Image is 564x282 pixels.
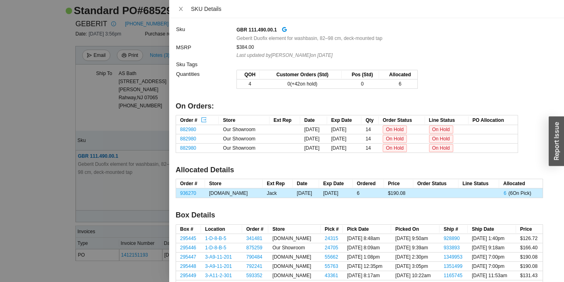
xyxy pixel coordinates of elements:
[282,25,287,34] a: google
[469,115,518,125] th: PO Allocation
[516,225,543,234] th: Price
[176,25,236,43] td: Sku
[516,271,543,280] td: $131.43
[201,116,207,122] button: export
[219,134,270,144] td: Our Showroom
[429,125,453,134] span: On Hold
[468,234,516,243] td: [DATE] 1:40pm
[444,263,462,269] a: 1351499
[327,144,361,153] td: [DATE]
[263,188,293,198] td: Jack
[176,179,205,188] th: Order #
[293,188,319,198] td: [DATE]
[205,273,232,278] a: 3-A11-2-301
[176,115,219,125] th: Order #
[236,52,333,58] i: Last updated by [PERSON_NAME] on [DATE]
[325,254,338,260] a: 55662
[327,125,361,134] td: [DATE]
[268,225,321,234] th: Store
[180,236,196,241] a: 295445
[391,253,440,262] td: [DATE] 2:30pm
[361,125,378,134] td: 14
[444,245,460,251] a: 933893
[300,144,327,153] td: [DATE]
[176,165,543,175] h4: Allocated Details
[325,236,338,241] a: 24315
[180,254,196,260] a: 295447
[413,179,458,188] th: Order Status
[300,115,327,125] th: Date
[246,263,262,269] a: 792241
[236,27,277,33] strong: GBR 111.490.00.1
[327,134,361,144] td: [DATE]
[270,115,300,125] th: Ext Rep
[176,69,236,93] td: Quantities
[176,101,543,111] h4: On Orders:
[361,115,378,125] th: Qty
[201,117,207,123] span: export
[353,179,384,188] th: Ordered
[384,188,413,198] td: $190.08
[201,225,242,234] th: Location
[236,34,382,42] span: Geberit Duofix element for washbasin, 82–98 cm, deck-mounted tap
[343,243,391,253] td: [DATE] 8:09am
[379,70,417,79] th: Allocated
[205,179,263,188] th: Store
[268,271,321,280] td: [DOMAIN_NAME]
[384,179,413,188] th: Price
[321,225,343,234] th: Pick #
[180,136,196,142] a: 882980
[268,243,321,253] td: Our Showroom
[180,127,196,132] a: 882980
[468,262,516,271] td: [DATE] 7:00pm
[383,144,407,152] span: On Hold
[293,179,319,188] th: Date
[343,271,391,280] td: [DATE] 8:17am
[468,271,516,280] td: [DATE] 11:53am
[219,115,270,125] th: Store
[361,144,378,153] td: 14
[429,144,453,152] span: On Hold
[180,190,196,196] a: 936270
[343,225,391,234] th: Pick Date
[342,79,379,89] td: 0
[176,43,236,60] td: MSRP
[282,27,287,32] span: google
[391,225,440,234] th: Picked On
[383,125,407,134] span: On Hold
[246,254,262,260] a: 790484
[391,243,440,253] td: [DATE] 9:39am
[468,225,516,234] th: Ship Date
[246,273,262,278] a: 593352
[178,6,184,12] span: close
[342,70,379,79] th: Pos (Std)
[287,81,317,87] span: 0 (+ 42 on hold)
[458,179,499,188] th: Line Status
[425,115,469,125] th: Line Status
[263,179,293,188] th: Ext Rep
[180,145,196,151] a: 882980
[180,273,196,278] a: 295449
[205,236,226,241] a: 1-D-8-B-5
[237,70,259,79] th: QOH
[319,179,353,188] th: Exp Date
[379,115,425,125] th: Order Status
[383,135,407,143] span: On Hold
[268,253,321,262] td: [DOMAIN_NAME]
[343,253,391,262] td: [DATE] 1:08pm
[444,236,460,241] a: 928890
[429,135,453,143] span: On Hold
[516,243,543,253] td: $166.40
[325,273,338,278] a: 43361
[440,225,468,234] th: Ship #
[444,273,462,278] a: 1165745
[259,70,342,79] th: Customer Orders (Std)
[205,254,232,260] a: 3-A9-11-201
[176,210,543,220] h4: Box Details
[300,125,327,134] td: [DATE]
[499,179,543,188] th: Allocated
[205,263,232,269] a: 3-A9-11-201
[236,43,543,51] div: $384.00
[468,243,516,253] td: [DATE] 9:18am
[327,115,361,125] th: Exp Date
